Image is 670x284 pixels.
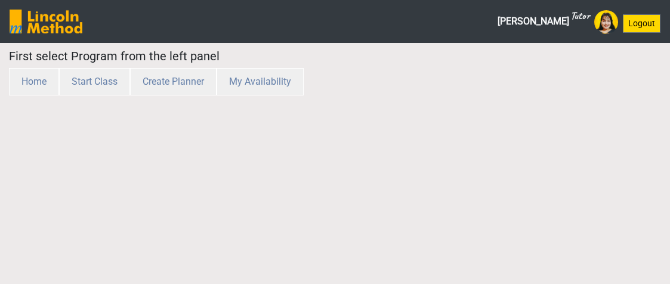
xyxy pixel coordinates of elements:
a: Create Planner [130,76,217,87]
button: Start Class [59,68,130,95]
button: Create Planner [130,68,217,95]
img: SGY6awQAAAABJRU5ErkJggg== [10,10,82,33]
button: Home [9,68,59,95]
a: Home [9,76,59,87]
a: Start Class [59,76,130,87]
sup: Tutor [570,9,589,22]
button: My Availability [217,68,304,95]
img: Avatar [594,10,618,34]
button: Logout [623,14,660,33]
span: [PERSON_NAME] [498,10,589,33]
a: My Availability [217,76,304,87]
h5: First select Program from the left panel [9,49,493,63]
